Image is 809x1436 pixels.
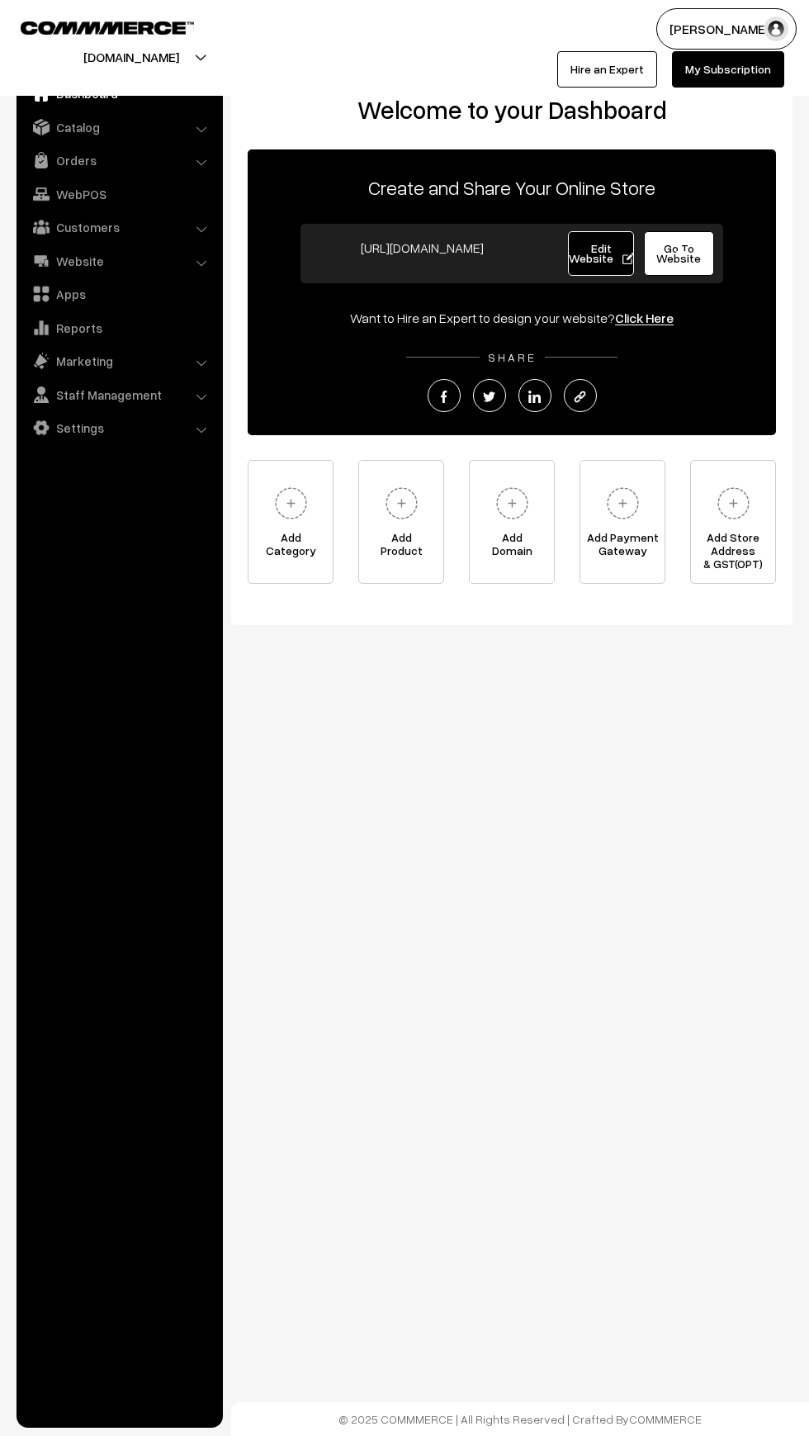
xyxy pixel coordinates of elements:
a: Add Store Address& GST(OPT) [690,460,776,584]
img: plus.svg [600,481,646,526]
span: Edit Website [569,241,634,265]
button: [PERSON_NAME]… [656,8,797,50]
a: Settings [21,413,217,443]
img: user [764,17,788,41]
footer: © 2025 COMMMERCE | All Rights Reserved | Crafted By [231,1402,809,1436]
a: Add PaymentGateway [580,460,665,584]
a: AddDomain [469,460,555,584]
a: Edit Website [568,231,634,276]
span: Add Category [248,531,333,564]
a: AddProduct [358,460,444,584]
a: COMMMERCE [21,17,165,36]
h2: Welcome to your Dashboard [248,95,776,125]
span: Add Domain [470,531,554,564]
span: Go To Website [656,241,701,265]
p: Create and Share Your Online Store [248,173,776,202]
a: Staff Management [21,380,217,410]
button: [DOMAIN_NAME] [26,36,237,78]
a: Apps [21,279,217,309]
img: plus.svg [268,481,314,526]
span: Add Store Address & GST(OPT) [691,531,775,564]
img: plus.svg [711,481,756,526]
a: Marketing [21,346,217,376]
a: Customers [21,212,217,242]
a: Orders [21,145,217,175]
img: plus.svg [490,481,535,526]
a: AddCategory [248,460,334,584]
span: SHARE [480,350,545,364]
img: COMMMERCE [21,21,194,34]
a: My Subscription [672,51,784,88]
a: Website [21,246,217,276]
a: Hire an Expert [557,51,657,88]
a: Reports [21,313,217,343]
span: Add Payment Gateway [580,531,665,564]
div: Want to Hire an Expert to design your website? [248,308,776,328]
a: COMMMERCE [629,1412,702,1426]
a: Go To Website [644,231,714,276]
img: plus.svg [379,481,424,526]
a: Click Here [615,310,674,326]
a: WebPOS [21,179,217,209]
span: Add Product [359,531,443,564]
a: Catalog [21,112,217,142]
